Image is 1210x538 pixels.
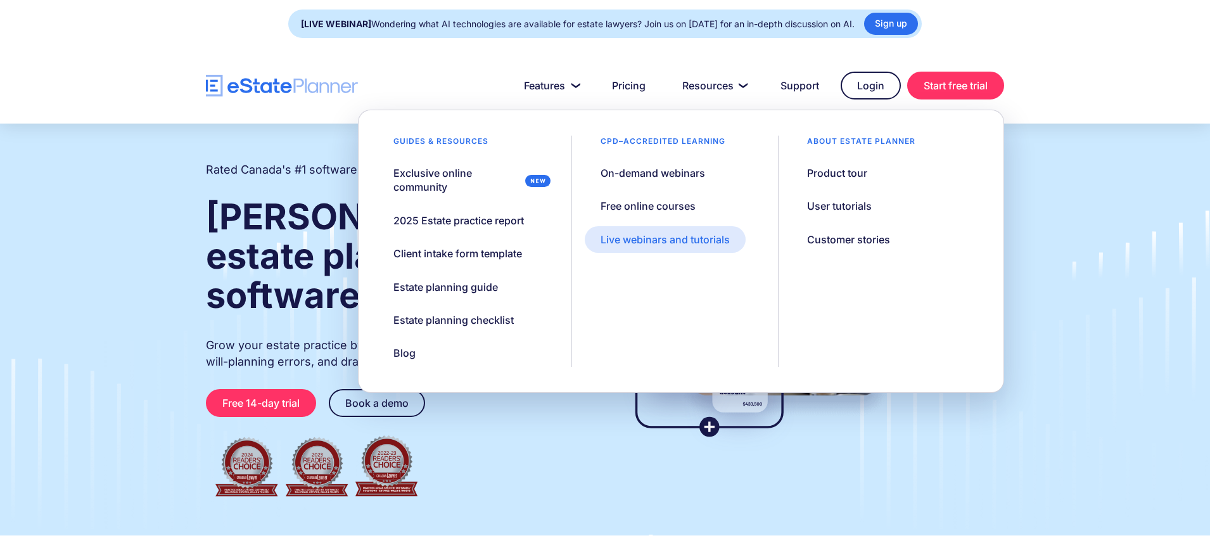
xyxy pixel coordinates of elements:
a: Book a demo [329,389,425,417]
div: CPD–accredited learning [585,136,741,153]
div: 2025 Estate practice report [393,214,524,227]
a: On-demand webinars [585,160,721,186]
div: Guides & resources [378,136,504,153]
strong: [PERSON_NAME] and estate planning software [206,195,579,317]
h2: Rated Canada's #1 software for estate practitioners [206,162,485,178]
p: Grow your estate practice by streamlining client intake, reducing will-planning errors, and draft... [206,337,581,370]
a: Start free trial [907,72,1004,99]
a: Resources [667,73,759,98]
a: Estate planning guide [378,274,514,300]
div: Product tour [807,166,867,180]
a: Pricing [597,73,661,98]
a: User tutorials [791,193,888,219]
a: Blog [378,340,431,366]
div: Live webinars and tutorials [601,233,730,247]
div: Wondering what AI technologies are available for estate lawyers? Join us on [DATE] for an in-dept... [301,15,855,33]
a: Sign up [864,13,918,35]
a: Features [509,73,590,98]
a: Product tour [791,160,883,186]
div: Estate planning guide [393,280,498,294]
strong: [LIVE WEBINAR] [301,18,371,29]
div: Exclusive online community [393,166,520,195]
a: Live webinars and tutorials [585,226,746,253]
a: 2025 Estate practice report [378,207,540,234]
a: Client intake form template [378,240,538,267]
div: Client intake form template [393,247,522,260]
div: Estate planning checklist [393,313,514,327]
a: Support [765,73,834,98]
div: User tutorials [807,199,872,213]
a: home [206,75,358,97]
a: Estate planning checklist [378,307,530,333]
a: Exclusive online community [378,160,558,201]
div: About estate planner [791,136,931,153]
div: Blog [393,346,416,360]
div: On-demand webinars [601,166,705,180]
a: Free 14-day trial [206,389,316,417]
div: Customer stories [807,233,890,247]
a: Login [841,72,901,99]
a: Free online courses [585,193,711,219]
div: Free online courses [601,199,696,213]
a: Customer stories [791,226,906,253]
